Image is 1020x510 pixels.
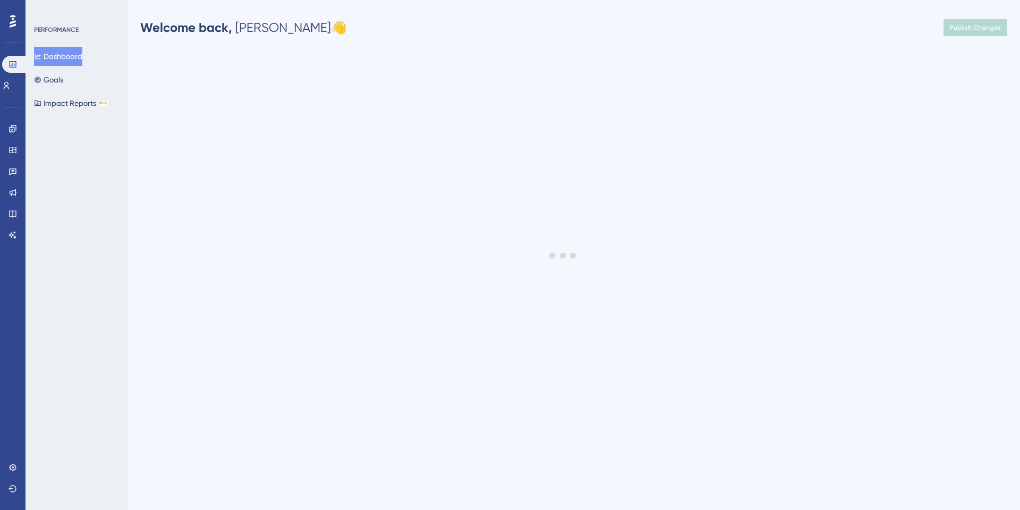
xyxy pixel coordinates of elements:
button: Goals [34,70,63,89]
span: Welcome back, [140,20,232,35]
div: PERFORMANCE [34,26,79,34]
button: Publish Changes [943,19,1007,36]
span: Publish Changes [950,23,1001,32]
button: Dashboard [34,47,82,66]
div: [PERSON_NAME] 👋 [140,19,347,36]
button: Impact ReportsBETA [34,94,108,113]
div: BETA [98,101,108,106]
